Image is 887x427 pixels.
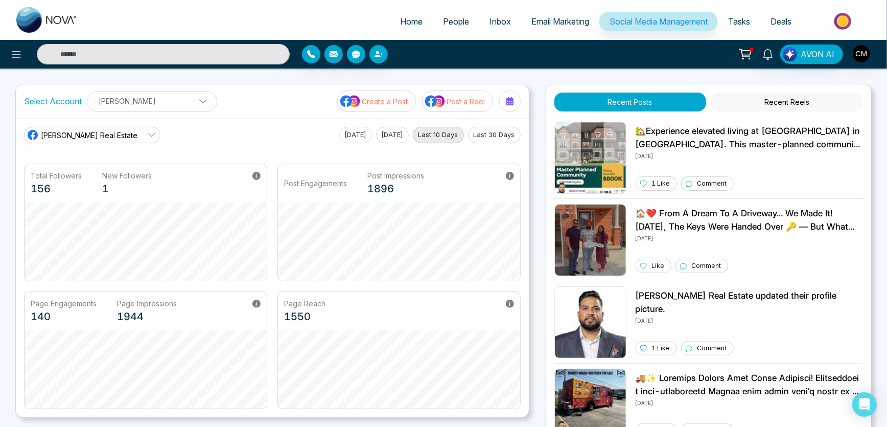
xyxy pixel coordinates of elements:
[24,95,82,107] label: Select Account
[554,122,626,194] img: Unable to load img.
[422,91,493,112] button: social-media-iconPost a Reel
[16,7,78,33] img: Nova CRM Logo
[479,12,521,31] a: Inbox
[367,181,424,196] p: 1896
[102,181,152,196] p: 1
[636,151,863,160] p: [DATE]
[852,392,877,417] div: Open Intercom Messenger
[636,289,863,316] p: [PERSON_NAME] Real Estate updated their profile picture.
[807,10,881,33] img: Market-place.gif
[760,12,802,31] a: Deals
[652,261,665,271] p: Like
[531,16,589,27] span: Email Marketing
[31,170,82,181] p: Total Followers
[692,261,721,271] p: Comment
[94,93,211,109] p: [PERSON_NAME]
[718,12,760,31] a: Tasks
[413,127,464,143] button: Last 10 Days
[554,204,626,276] img: Unable to load img.
[783,47,797,61] img: Lead Flow
[433,12,479,31] a: People
[711,93,863,111] button: Recent Reels
[697,179,727,188] p: Comment
[284,178,347,189] p: Post Engagements
[443,16,469,27] span: People
[554,93,706,111] button: Recent Posts
[636,372,863,398] p: 🚚✨ Loremips Dolors Amet Conse Adipisci! Elitseddoei t inci-utlaboreetd Magnaa enim admin veni’q n...
[599,12,718,31] a: Social Media Management
[362,96,408,107] p: Create a Post
[367,170,424,181] p: Post Impressions
[284,309,325,324] p: 1550
[339,127,372,143] button: [DATE]
[554,286,626,358] img: Unable to load img.
[521,12,599,31] a: Email Marketing
[636,233,863,242] p: [DATE]
[771,16,791,27] span: Deals
[652,179,670,188] p: 1 Like
[117,298,177,309] p: Page Impressions
[31,309,97,324] p: 140
[489,16,511,27] span: Inbox
[447,96,485,107] p: Post a Reel
[468,127,521,143] button: Last 30 Days
[376,127,409,143] button: [DATE]
[31,298,97,309] p: Page Engagements
[31,181,82,196] p: 156
[801,48,834,60] span: AVON AI
[425,95,446,108] img: social-media-icon
[636,398,863,407] p: [DATE]
[390,12,433,31] a: Home
[636,316,863,325] p: [DATE]
[337,91,416,112] button: social-media-iconCreate a Post
[284,298,325,309] p: Page Reach
[102,170,152,181] p: New Followers
[340,95,361,108] img: social-media-icon
[697,344,727,353] p: Comment
[400,16,423,27] span: Home
[117,309,177,324] p: 1944
[652,344,670,353] p: 1 Like
[636,207,863,233] p: 🏠❤️ From A Dream To A Driveway… We Made It! [DATE], The Keys Were Handed Over 🔑 — But What You Re...
[636,125,863,151] p: 🏡Experience elevated living at [GEOGRAPHIC_DATA] in [GEOGRAPHIC_DATA]. This master-planned commun...
[780,44,843,64] button: AVON AI
[853,45,870,62] img: User Avatar
[728,16,750,27] span: Tasks
[41,130,137,141] span: [PERSON_NAME] Real Estate
[610,16,708,27] span: Social Media Management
